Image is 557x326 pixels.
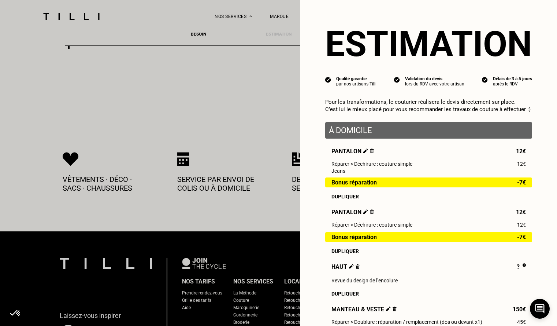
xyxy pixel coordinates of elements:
[331,161,412,167] span: Réparer > Déchirure : couture simple
[517,234,526,240] span: -7€
[405,81,464,87] div: lors du RDV avec votre artisan
[363,209,368,214] img: Éditer
[336,81,376,87] div: par nos artisans Tilli
[349,264,354,269] img: Éditer
[331,263,360,271] span: Haut
[517,222,526,228] span: 12€
[493,76,532,81] div: Délais de 3 à 5 jours
[331,319,482,325] span: Réparer > Doublure : réparation / remplacement (dos ou devant x1)
[517,319,526,325] span: 45€
[331,306,397,313] span: Manteau & veste
[513,306,526,313] span: 150€
[523,263,526,267] img: Pourquoi le prix est indéfini ?
[331,248,526,254] div: Dupliquer
[331,179,377,186] span: Bonus réparation
[517,161,526,167] span: 12€
[331,148,374,155] span: Pantalon
[331,222,412,228] span: Réparer > Déchirure : couture simple
[517,179,526,186] span: -7€
[493,81,532,87] div: après le RDV
[331,209,374,216] span: Pantalon
[370,149,374,153] img: Supprimer
[370,209,374,214] img: Supprimer
[336,76,376,81] div: Qualité garantie
[331,194,526,199] div: Dupliquer
[331,234,377,240] span: Bonus réparation
[516,148,526,155] span: 12€
[356,264,360,269] img: Supprimer
[325,98,532,113] p: Pour les transformations, le couturier réalisera le devis directement sur place. C’est lui le mie...
[331,278,398,283] span: Revue du design de l’encolure
[405,76,464,81] div: Validation du devis
[325,23,532,65] section: Estimation
[363,149,368,153] img: Éditer
[331,291,526,297] div: Dupliquer
[517,263,526,271] div: ?
[325,76,331,83] img: icon list info
[516,209,526,216] span: 12€
[329,126,528,135] p: À domicile
[331,168,345,174] span: Jeans
[394,76,400,83] img: icon list info
[393,307,397,311] img: Supprimer
[386,307,391,311] img: Éditer
[482,76,488,83] img: icon list info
